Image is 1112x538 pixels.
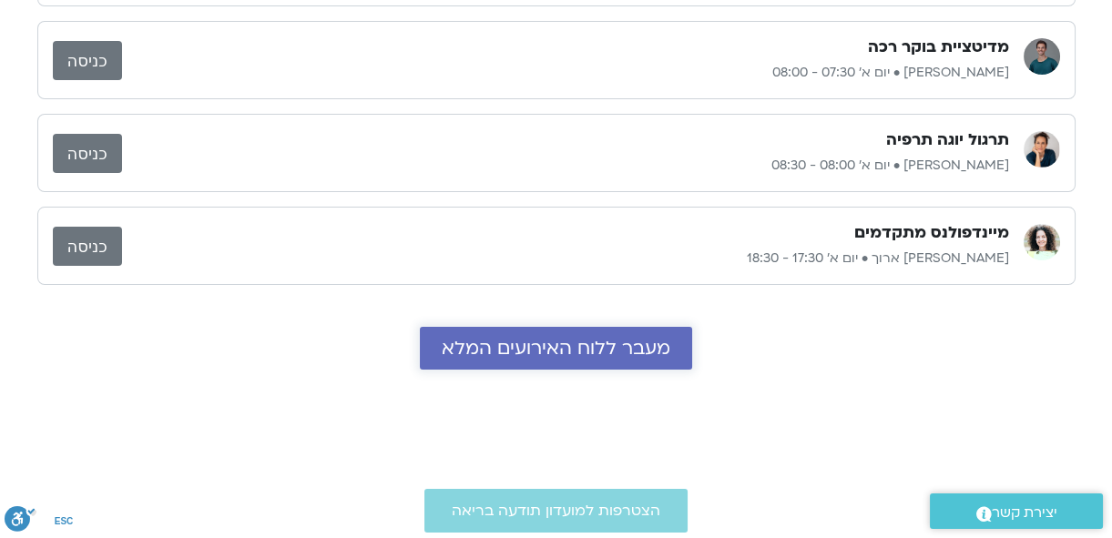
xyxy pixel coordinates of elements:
[452,502,660,519] span: הצטרפות למועדון תודעה בריאה
[442,338,670,359] span: מעבר ללוח האירועים המלא
[868,36,1009,58] h3: מדיטציית בוקר רכה
[1024,38,1060,75] img: אורי דאובר
[854,222,1009,244] h3: מיינדפולנס מתקדמים
[420,327,692,370] a: מעבר ללוח האירועים המלא
[53,227,122,266] a: כניסה
[886,129,1009,151] h3: תרגול יוגה תרפיה
[424,489,688,533] a: הצטרפות למועדון תודעה בריאה
[992,501,1057,525] span: יצירת קשר
[1024,131,1060,167] img: יעל אלנברג
[122,62,1009,84] p: [PERSON_NAME] • יום א׳ 07:30 - 08:00
[122,155,1009,177] p: [PERSON_NAME] • יום א׳ 08:00 - 08:30
[53,134,122,173] a: כניסה
[53,41,122,80] a: כניסה
[930,493,1103,529] a: יצירת קשר
[1024,224,1060,260] img: עינת ארוך
[122,248,1009,269] p: [PERSON_NAME] ארוך • יום א׳ 17:30 - 18:30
